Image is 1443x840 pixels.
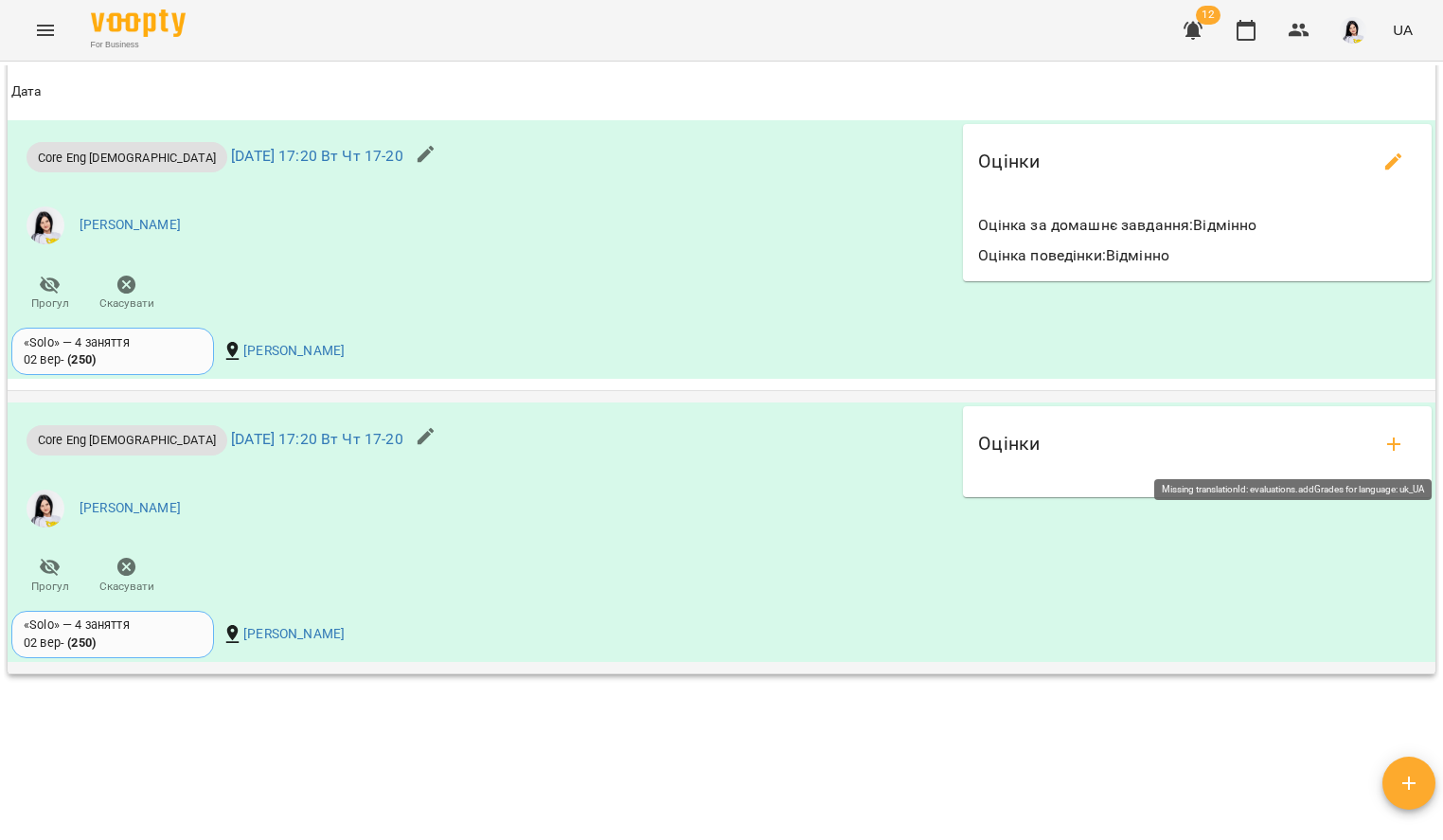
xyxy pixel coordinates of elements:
div: «Solo» — 4 заняття02 вер- (250) [11,328,214,375]
span: Скасувати [99,579,154,595]
span: UA [1393,20,1413,40]
span: 12 [1196,6,1220,25]
button: edit evaluations [1371,139,1416,185]
img: Voopty Logo [91,9,186,37]
span: Прогул [31,295,69,312]
a: [PERSON_NAME] [80,499,181,518]
button: Menu [23,8,68,53]
b: ( 250 ) [67,352,96,366]
button: Прогул [11,267,88,320]
div: «Solo» — 4 заняття02 вер- (250) [11,611,214,658]
span: Core Eng [DEMOGRAPHIC_DATA] [27,149,227,167]
b: ( 250 ) [67,635,96,650]
a: [PERSON_NAME] [243,342,345,361]
a: [DATE] 17:20 Вт Чт 17-20 [231,430,403,448]
div: Sort [11,80,42,103]
button: add evaluations [1371,421,1416,467]
a: [PERSON_NAME] [80,216,181,235]
img: 2db0e6d87653b6f793ba04c219ce5204.jpg [27,206,64,244]
span: Дата [11,80,1432,103]
span: Скасувати [99,295,154,312]
div: 02 вер - [24,634,96,652]
button: Прогул [11,550,88,603]
div: «Solo» — 4 заняття [24,334,202,351]
div: Дата [11,80,42,103]
button: Скасувати [88,267,165,320]
h6: Оцінки [978,429,1040,458]
img: 2db0e6d87653b6f793ba04c219ce5204.jpg [1340,17,1366,44]
p: Оцінка за домашнє завдання : Відмінно [978,214,1416,237]
button: UA [1385,12,1420,47]
span: Core Eng [DEMOGRAPHIC_DATA] [27,431,227,449]
span: Прогул [31,579,69,595]
div: «Solo» — 4 заняття [24,617,202,634]
p: Оцінка поведінки : Відмінно [978,244,1416,267]
button: Скасувати [88,550,165,603]
a: [PERSON_NAME] [243,625,345,644]
h6: Оцінки [978,147,1040,176]
a: [DATE] 17:20 Вт Чт 17-20 [231,147,403,165]
span: For Business [91,39,186,51]
div: 02 вер - [24,351,96,368]
img: 2db0e6d87653b6f793ba04c219ce5204.jpg [27,490,64,527]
